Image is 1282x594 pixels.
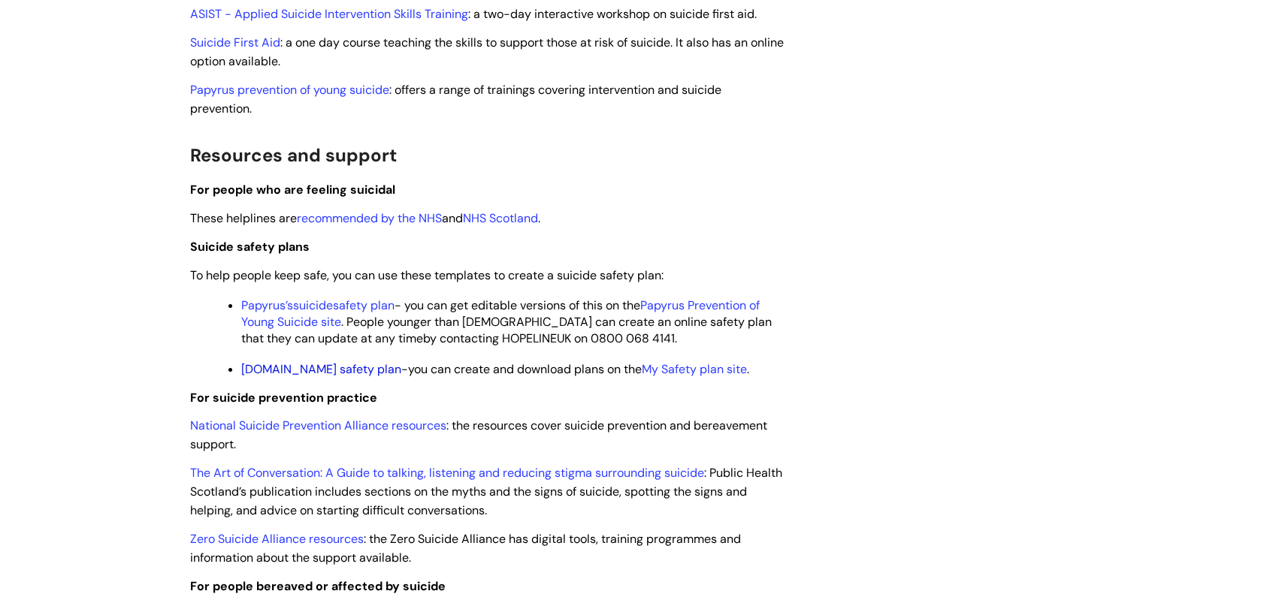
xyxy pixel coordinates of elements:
span: People younger than [DEMOGRAPHIC_DATA] can create an online safety plan that they can update at a... [241,314,775,346]
span: you can create and download plans on the . [408,361,749,377]
span: These helplines are and . [190,210,540,226]
span: by contacting HOPELINEUK on 0800 068 4141. [423,330,677,346]
span: : offers a range of trainings covering intervention and suicide prevention. [190,82,721,116]
span: - you can get e [241,297,478,313]
span: : a two-day interactive workshop on suicide first aid. [190,6,757,22]
span: : the resources cover suicide prevention and bereavement support. [190,418,767,452]
a: Papyrus Prevention of Young Suicide site [241,297,763,330]
a: recommended by the NHS [297,210,442,226]
a: The Art of Conversation: A Guide to talking, listening and reducing stigma surrounding suicide [190,465,704,481]
a: Zero Suicide Alliance resources [190,531,364,547]
a: ASIST - Applied Suicide Intervention Skills Training [190,6,468,22]
a: National Suicide Prevention Alliance resources [190,418,446,433]
span: Suicide safety plans [190,239,310,255]
span: For people who are feeling suicidal [190,182,395,197]
a: Suicide First Aid [190,35,280,50]
span: : Public Health Scotland’s publication includes sections on the myths and the signs of suicide, s... [190,465,782,518]
span: ditable versions of this on the . [241,297,763,330]
span: Resources and support [190,143,397,167]
a: Papyrus prevention of young suicide [190,82,389,98]
span: : the Zero Suicide Alliance has digital tools, training programmes and information about the supp... [190,531,741,565]
span: : a one day course teaching the skills to support those at risk of suicide. It also has an online... [190,35,784,69]
a: My Safety plan site [642,361,747,377]
span: To help people keep safe, you can use these templates to create a suicide safety plan: [190,267,664,283]
a: [DOMAIN_NAME] safety plan [241,361,401,377]
span: For suicide prevention practice [190,390,377,406]
span: For people bereaved or affected by suicide [190,578,446,594]
span: suicide [293,297,333,313]
a: NHS Scotland [463,210,538,226]
a: Papyrus’ssuicidesafety plan [241,297,395,313]
span: - [241,361,749,377]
